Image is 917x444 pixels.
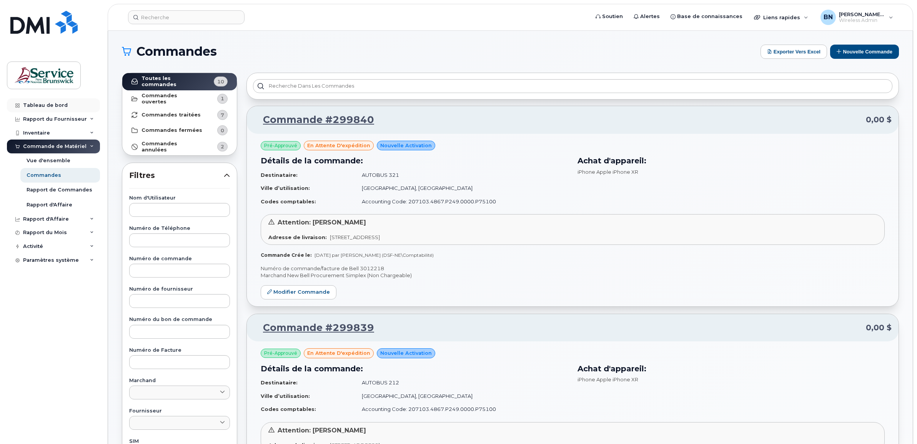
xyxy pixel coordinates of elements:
strong: Codes comptables: [261,198,316,205]
span: Filtres [129,170,224,181]
span: 0 [221,127,224,134]
td: AUTOBUS 321 [355,168,568,182]
strong: Adresse de livraison: [268,234,327,240]
label: Fournisseur [129,409,230,414]
button: Nouvelle commande [830,45,899,59]
input: Recherche dans les commandes [253,79,892,93]
strong: Commandes traitées [141,112,201,118]
span: Attention: [PERSON_NAME] [278,427,366,434]
h3: Achat d'appareil: [577,155,885,166]
label: Numéro de fournisseur [129,287,230,292]
span: iPhone Apple iPhone XR [577,169,638,175]
a: Commandes annulées2 [122,138,237,155]
p: Numéro de commande/facture de Bell 3012218 [261,265,885,272]
span: 2 [221,143,224,150]
span: 10 [217,78,224,85]
strong: Commandes fermées [141,127,202,133]
span: 1 [221,95,224,102]
a: Commandes traitées7 [122,107,237,123]
td: AUTOBUS 212 [355,376,568,389]
td: Accounting Code: 207103.4867.P249.0000.P75100 [355,195,568,208]
strong: Ville d’utilisation: [261,393,310,399]
strong: Ville d’utilisation: [261,185,310,191]
h3: Détails de la commande: [261,155,568,166]
strong: Destinataire: [261,379,298,386]
a: Commande #299839 [254,321,374,335]
h3: Achat d'appareil: [577,363,885,374]
span: Nouvelle activation [380,142,432,149]
label: SIM [129,439,230,444]
a: Toutes les commandes10 [122,73,237,90]
h3: Détails de la commande: [261,363,568,374]
span: iPhone Apple iPhone XR [577,376,638,382]
span: Nouvelle activation [380,349,432,357]
span: Attention: [PERSON_NAME] [278,219,366,226]
span: [STREET_ADDRESS] [330,234,380,240]
label: Nom d'Utilisateur [129,196,230,201]
strong: Commande Crée le: [261,252,311,258]
label: Numéro de commande [129,256,230,261]
a: Commande #299840 [254,113,374,127]
strong: Codes comptables: [261,406,316,412]
label: Marchand [129,378,230,383]
strong: Commandes annulées [141,141,203,153]
span: en attente d'expédition [307,349,370,357]
span: Commandes [136,46,217,57]
label: Numéro de Téléphone [129,226,230,231]
span: Pré-Approuvé [264,350,297,357]
span: 0,00 $ [866,322,892,333]
p: Marchand New Bell Procurement Simplex (Non Chargeable) [261,272,885,279]
td: [GEOGRAPHIC_DATA], [GEOGRAPHIC_DATA] [355,181,568,195]
strong: Commandes ouvertes [141,93,203,105]
a: Commandes fermées0 [122,123,237,138]
label: Numéro du bon de commande [129,317,230,322]
span: Pré-Approuvé [264,142,297,149]
a: Modifier Commande [261,285,336,299]
span: 7 [221,111,224,119]
button: Exporter vers Excel [761,45,827,59]
strong: Destinataire: [261,172,298,178]
a: Commandes ouvertes1 [122,90,237,108]
strong: Toutes les commandes [141,75,203,88]
td: Accounting Code: 207103.4867.P249.0000.P75100 [355,402,568,416]
span: 0,00 $ [866,114,892,125]
label: Numéro de Facture [129,348,230,353]
span: [DATE] par [PERSON_NAME] (DSF-NE\Comptabilité) [315,252,434,258]
span: en attente d'expédition [307,142,370,149]
td: [GEOGRAPHIC_DATA], [GEOGRAPHIC_DATA] [355,389,568,403]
